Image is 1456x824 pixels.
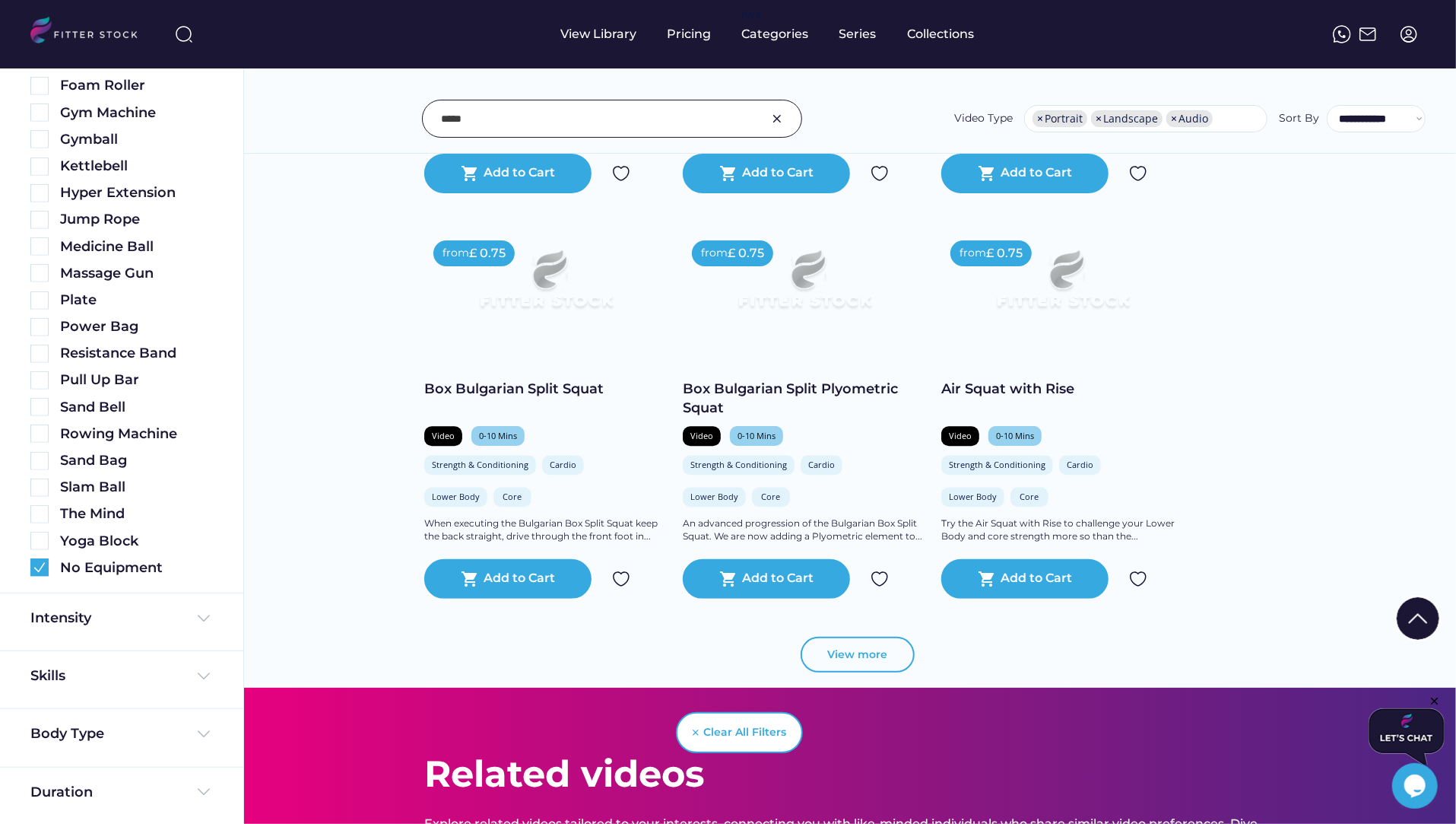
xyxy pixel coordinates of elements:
[1037,113,1043,124] span: ×
[60,210,213,229] div: Jump Rope
[768,110,786,128] img: Group%201000002326.svg
[941,517,1185,543] div: Try the Air Squat with Rise to challenge your Lower Body and core strength more so than the...
[978,164,996,183] button: shopping_cart
[30,667,68,686] div: Skills
[839,26,877,43] div: Series
[707,231,902,341] img: Frame%2079%20%281%29.svg
[996,430,1034,441] div: 0-10 Mins
[1001,570,1073,588] div: Add to Cart
[432,430,455,441] div: Video
[60,371,213,390] div: Pull Up Bar
[469,245,506,262] div: £ 0.75
[728,245,764,262] div: £ 0.75
[941,380,1185,399] div: Air Squat with Rise
[424,749,704,800] div: Related videos
[30,425,49,443] img: Rectangle%205126.svg
[668,26,712,43] div: Pricing
[30,532,49,550] img: Rectangle%205126.svg
[195,609,213,628] img: Frame%20%284%29.svg
[683,517,926,543] div: An advanced progression of the Bulgarian Box Split Squat. We are now adding a Plyometric element ...
[561,26,637,43] div: View Library
[690,430,713,441] div: Video
[1129,164,1147,183] img: Group%201000002324.svg
[60,398,213,417] div: Sand Bell
[195,667,213,686] img: Frame%20%284%29.svg
[1369,695,1445,765] iframe: chat widget
[1359,25,1377,43] img: Frame%2051.svg
[719,570,738,588] button: shopping_cart
[30,345,49,363] img: Rectangle%205126.svg
[60,130,213,149] div: Gymball
[1400,25,1418,43] img: profile-circle.svg
[738,430,776,441] div: 0-10 Mins
[1129,570,1147,588] img: Group%201000002324.svg
[60,103,213,122] div: Gym Machine
[30,103,49,122] img: Rectangle%205126.svg
[60,76,213,95] div: Foam Roller
[612,164,630,183] img: Group%201000002324.svg
[30,184,49,202] img: Rectangle%205126.svg
[1392,763,1441,809] iframe: chat widget
[1171,113,1177,124] span: ×
[960,246,986,261] div: from
[60,558,213,577] div: No Equipment
[1397,597,1439,640] img: Group%201000002322%20%281%29.svg
[60,532,213,551] div: Yoga Block
[30,371,49,390] img: Rectangle%205126.svg
[30,609,91,628] div: Intensity
[1333,25,1351,43] img: meteor-icons_whatsapp%20%281%29.svg
[30,130,49,148] img: Rectangle%205126.svg
[30,452,49,470] img: Rectangle%205126.svg
[743,164,814,183] div: Add to Cart
[30,77,49,95] img: Rectangle%205126.svg
[443,246,469,261] div: from
[195,725,213,743] img: Frame%20%284%29.svg
[424,380,668,399] div: Box Bulgarian Split Squat
[195,783,213,801] img: Frame%20%284%29.svg
[60,317,213,336] div: Power Bag
[60,504,213,523] div: The Mind
[30,264,49,282] img: Rectangle%205126.svg
[479,430,517,441] div: 0-10 Mins
[908,26,975,43] div: Collections
[690,491,738,502] div: Lower Body
[949,491,997,502] div: Lower Body
[693,730,699,736] img: Vector%20%281%29.svg
[30,724,104,743] div: Body Type
[743,570,814,588] div: Add to Cart
[30,479,49,497] img: Rectangle%205126.svg
[60,451,213,470] div: Sand Bag
[1091,110,1163,127] li: Landscape
[461,164,479,183] button: shopping_cart
[966,231,1160,341] img: Frame%2079%20%281%29.svg
[986,245,1023,262] div: £ 0.75
[60,344,213,363] div: Resistance Band
[550,459,576,470] div: Cardio
[175,25,193,43] img: search-normal%203.svg
[701,246,728,261] div: from
[60,157,213,176] div: Kettlebell
[424,517,668,543] div: When executing the Bulgarian Box Split Squat keep the back straight, drive through the front foot...
[30,318,49,336] img: Rectangle%205126.svg
[60,478,213,497] div: Slam Ball
[461,570,479,588] text: shopping_cart
[1096,113,1102,124] span: ×
[432,459,528,470] div: Strength & Conditioning
[449,231,643,341] img: Frame%2079%20%281%29.svg
[1001,164,1073,183] div: Add to Cart
[30,783,93,802] div: Duration
[808,459,835,470] div: Cardio
[30,558,49,577] img: Group%201000002360.svg
[760,491,782,502] div: Core
[871,570,889,588] img: Group%201000002324.svg
[60,237,213,256] div: Medicine Ball
[954,111,1013,126] div: Video Type
[1018,491,1041,502] div: Core
[801,637,915,673] button: View more
[978,570,996,588] text: shopping_cart
[1279,111,1319,126] div: Sort By
[60,183,213,202] div: Hyper Extension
